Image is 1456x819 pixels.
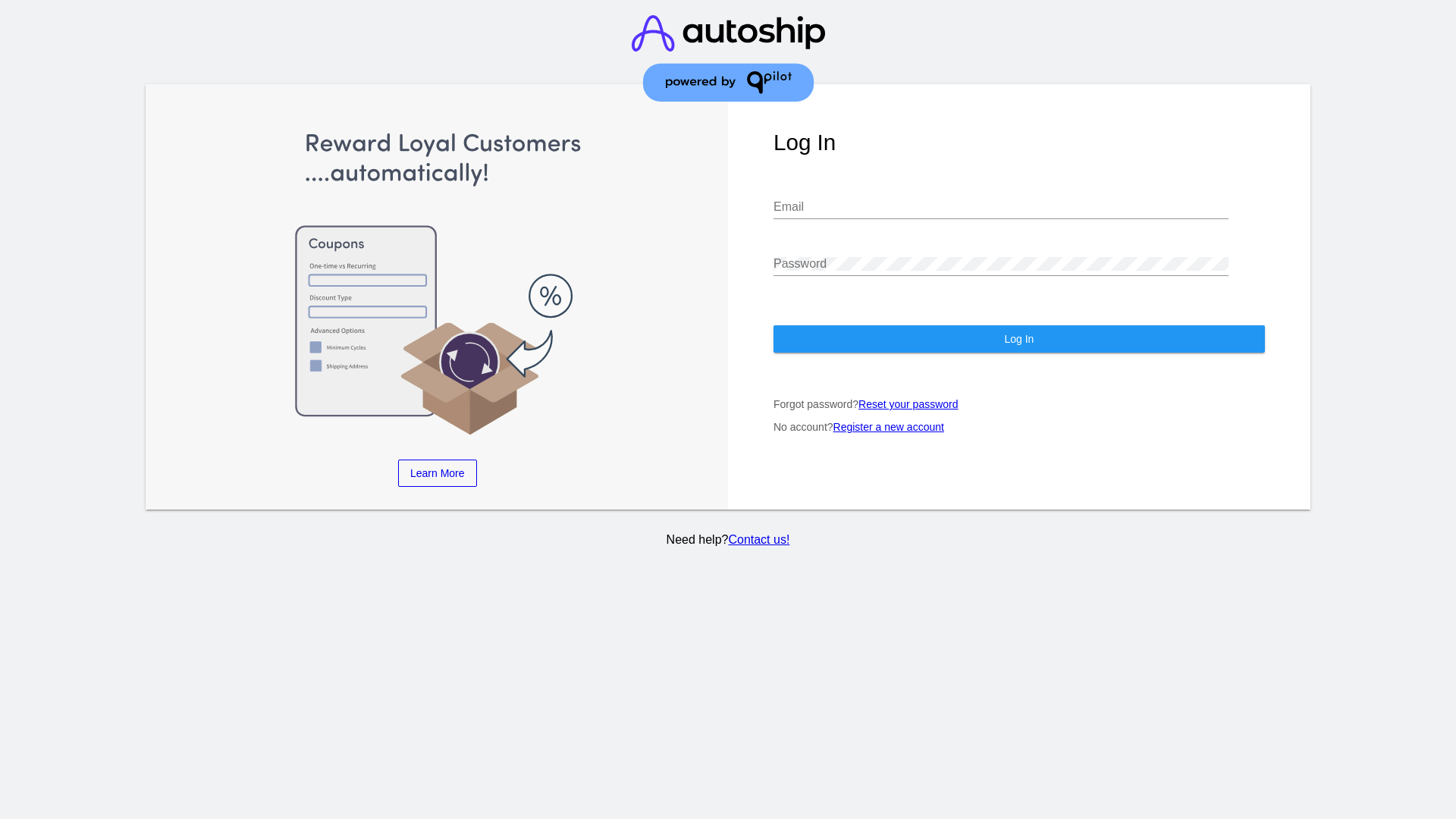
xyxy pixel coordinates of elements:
[858,398,959,410] a: Reset your password
[1004,333,1034,345] span: Log In
[728,533,789,546] a: Contact us!
[410,467,465,479] span: Learn More
[833,421,944,433] a: Register a new account
[773,130,1265,155] h1: Log In
[398,460,477,487] a: Learn More
[773,325,1265,353] button: Log In
[773,200,1228,214] input: Email
[143,533,1313,547] p: Need help?
[773,421,1265,433] p: No account?
[192,130,683,437] img: Apply Coupons Automatically to Scheduled Orders with QPilot
[773,398,1265,410] p: Forgot password?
